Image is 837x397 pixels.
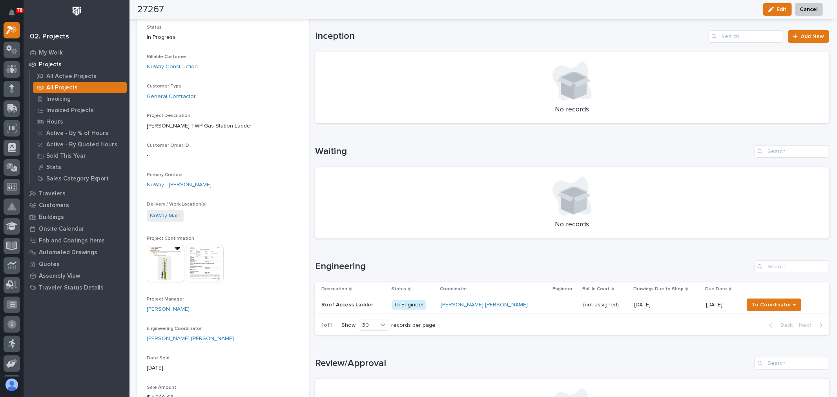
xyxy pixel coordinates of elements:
[315,261,751,272] h1: Engineering
[24,211,129,223] a: Buildings
[147,173,183,177] span: Primary Contact
[325,106,820,114] p: No records
[4,377,20,393] button: users-avatar
[39,49,63,56] p: My Work
[46,130,108,137] p: Active - By % of Hours
[440,285,467,293] p: Coordinator
[39,273,80,280] p: Assembly View
[147,55,187,59] span: Billable Customer
[315,31,706,42] h1: Inception
[147,202,207,207] span: Delivery / Work Location(s)
[763,322,796,329] button: Back
[46,96,71,103] p: Invoicing
[147,63,198,71] a: NuWay Construction
[39,190,66,197] p: Travelers
[777,6,787,13] span: Edit
[755,357,829,370] input: Search
[315,296,829,314] tr: Roof Access LadderRoof Access Ladder To Engineer[PERSON_NAME] [PERSON_NAME] -(not assigned)(not a...
[709,30,783,43] input: Search
[795,3,823,16] button: Cancel
[24,188,129,199] a: Travelers
[46,175,109,182] p: Sales Category Export
[147,181,212,189] a: NuWay - [PERSON_NAME]
[391,322,436,329] p: records per page
[46,73,97,80] p: All Active Projects
[39,284,104,291] p: Traveler Status Details
[788,30,829,43] a: Add New
[30,162,129,173] a: Stats
[321,300,375,308] p: Roof Access Ladder
[17,7,22,13] p: 78
[633,285,684,293] p: Drawings Due to Shop
[46,164,61,171] p: Stats
[634,300,652,308] p: [DATE]
[39,261,60,268] p: Quotes
[30,82,129,93] a: All Projects
[30,105,129,116] a: Invoiced Projects
[39,249,97,256] p: Automated Drawings
[30,33,69,41] div: 02. Projects
[147,385,176,390] span: Sale Amount
[321,285,347,293] p: Description
[147,236,194,241] span: Project Confirmation
[341,322,356,329] p: Show
[553,285,573,293] p: Engineer
[147,25,162,30] span: Status
[755,145,829,158] div: Search
[776,322,793,329] span: Back
[747,299,801,311] button: To Coordinator →
[137,4,164,15] h2: 27267
[147,335,234,343] a: [PERSON_NAME] [PERSON_NAME]
[554,302,577,308] p: -
[706,302,737,308] p: [DATE]
[755,260,829,273] input: Search
[359,321,378,330] div: 30
[24,270,129,282] a: Assembly View
[147,113,190,118] span: Project Description
[24,199,129,211] a: Customers
[46,118,63,126] p: Hours
[147,305,190,313] a: [PERSON_NAME]
[325,220,820,229] p: No records
[46,153,86,160] p: Sold This Year
[30,127,129,138] a: Active - By % of Hours
[147,33,299,42] p: In Progress
[39,61,62,68] p: Projects
[39,226,84,233] p: Onsite Calendar
[24,47,129,58] a: My Work
[752,300,796,310] span: To Coordinator →
[147,356,170,361] span: Date Sold
[30,116,129,127] a: Hours
[147,84,182,89] span: Customer Type
[24,258,129,270] a: Quotes
[763,3,792,16] button: Edit
[147,151,299,160] p: -
[24,246,129,258] a: Automated Drawings
[705,285,727,293] p: Due Date
[39,202,69,209] p: Customers
[30,150,129,161] a: Sold This Year
[441,302,528,308] a: [PERSON_NAME] [PERSON_NAME]
[584,300,621,308] p: (not assigned)
[147,93,196,101] a: General Contractor
[39,214,64,221] p: Buildings
[392,300,426,310] div: To Engineer
[147,143,189,148] span: Customer Order ID
[46,141,117,148] p: Active - By Quoted Hours
[30,139,129,150] a: Active - By Quoted Hours
[315,316,338,335] p: 1 of 1
[150,212,181,220] a: NuWay Main
[583,285,610,293] p: Ball In Court
[315,358,751,369] h1: Review/Approval
[39,237,105,244] p: Fab and Coatings Items
[46,107,94,114] p: Invoiced Projects
[799,322,816,329] span: Next
[147,326,202,331] span: Engineering Coordinator
[24,58,129,70] a: Projects
[4,5,20,21] button: Notifications
[24,223,129,235] a: Onsite Calendar
[800,5,818,14] span: Cancel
